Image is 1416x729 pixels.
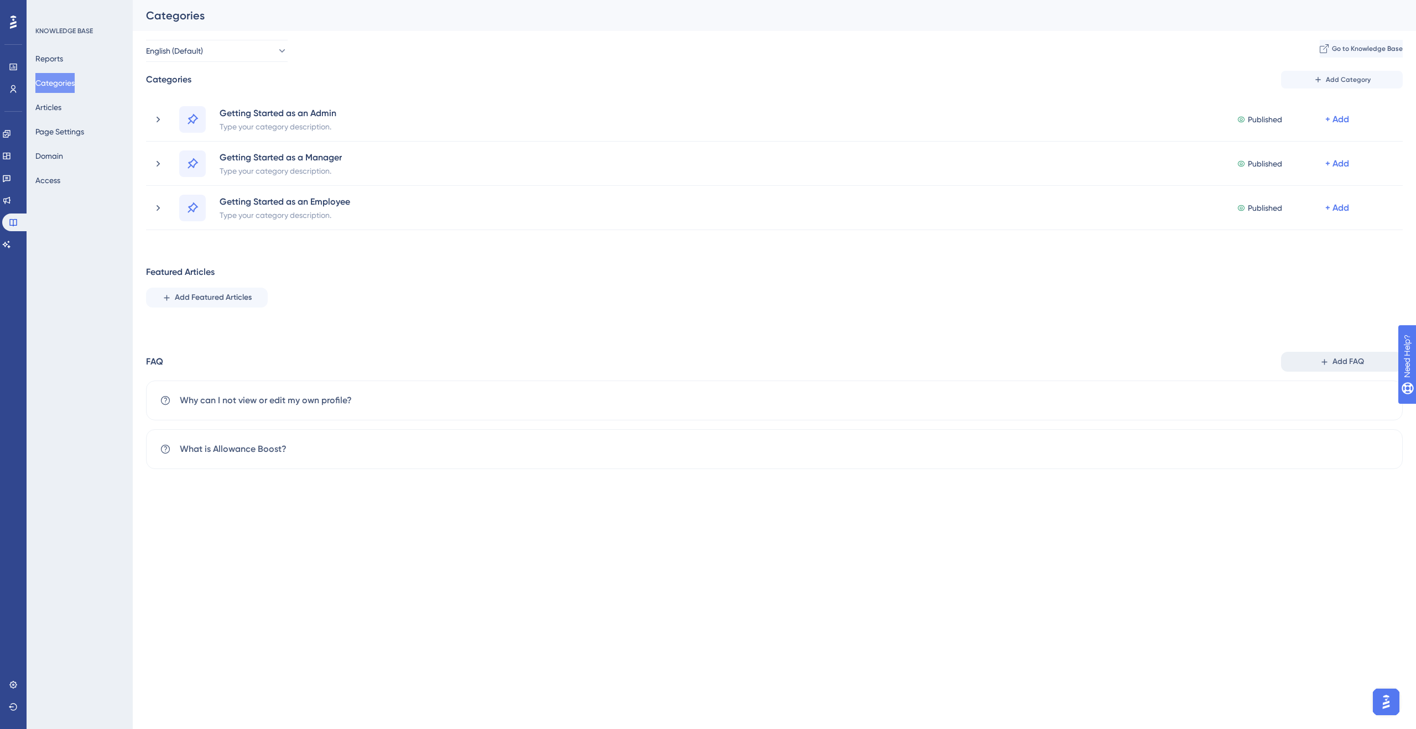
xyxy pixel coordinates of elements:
button: English (Default) [146,40,288,62]
div: + Add [1325,157,1349,170]
button: Domain [35,146,63,166]
div: Categories [146,73,191,86]
div: Getting Started as an Employee [219,195,351,208]
span: Go to Knowledge Base [1332,44,1403,53]
span: Add FAQ [1332,355,1364,368]
button: Add Category [1281,71,1403,88]
span: English (Default) [146,44,203,58]
span: Need Help? [26,3,69,16]
iframe: UserGuiding AI Assistant Launcher [1370,685,1403,718]
div: KNOWLEDGE BASE [35,27,93,35]
span: Published [1248,157,1282,170]
span: Why can I not view or edit my own profile? [180,394,352,407]
span: Add Category [1326,75,1371,84]
button: Articles [35,97,61,117]
span: What is Allowance Boost? [180,442,287,456]
div: Getting Started as a Manager [219,150,342,164]
button: Page Settings [35,122,84,142]
div: Featured Articles [146,265,215,279]
button: Access [35,170,60,190]
button: Add Featured Articles [146,288,268,308]
div: Getting Started as an Admin [219,106,337,119]
div: + Add [1325,201,1349,215]
button: Reports [35,49,63,69]
button: Categories [35,73,75,93]
span: Published [1248,201,1282,215]
div: Categories [146,8,1375,23]
button: Add FAQ [1281,352,1403,372]
div: Type your category description. [219,164,342,177]
span: Published [1248,113,1282,126]
div: Type your category description. [219,119,337,133]
div: FAQ [146,355,163,368]
button: Go to Knowledge Base [1320,40,1403,58]
div: + Add [1325,113,1349,126]
div: Type your category description. [219,208,351,221]
span: Add Featured Articles [175,291,252,304]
